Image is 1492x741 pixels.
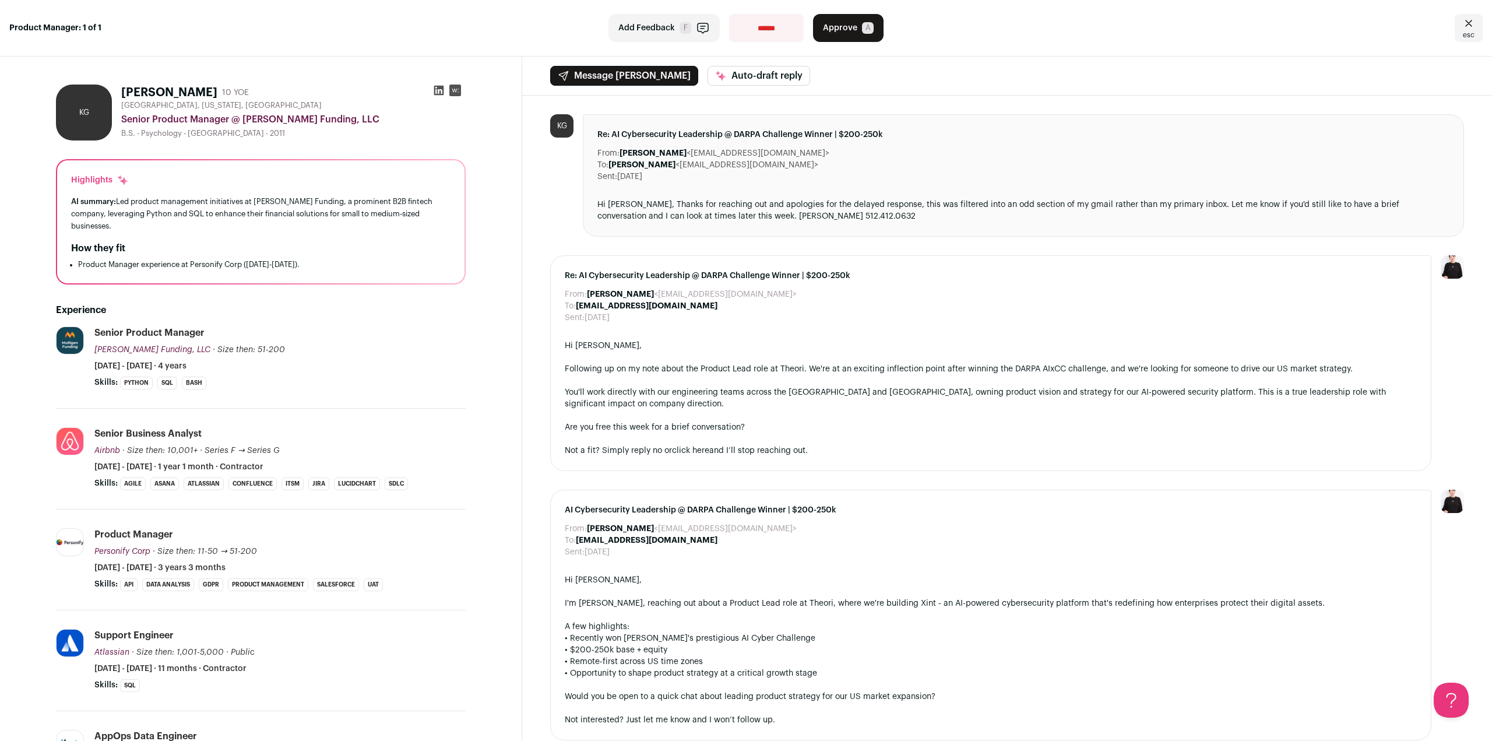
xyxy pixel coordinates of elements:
[608,161,675,169] b: [PERSON_NAME]
[94,528,173,541] div: Product Manager
[120,679,140,692] li: SQL
[313,578,359,591] li: Salesforce
[71,241,125,255] h2: How they fit
[94,360,186,372] span: [DATE] - [DATE] · 4 years
[121,101,322,110] span: [GEOGRAPHIC_DATA], [US_STATE], [GEOGRAPHIC_DATA]
[565,504,1417,516] span: AI Cybersecurity Leadership @ DARPA Challenge Winner | $200-250k
[121,113,466,127] div: Senior Product Manager @ [PERSON_NAME] Funding, LLC
[94,547,150,556] span: Personify Corp
[94,326,205,339] div: Senior Product Manager
[364,578,383,591] li: UAT
[565,546,585,558] dt: Sent:
[597,171,617,182] dt: Sent:
[94,648,129,656] span: Atlassian
[132,648,224,656] span: · Size then: 1,001-5,000
[57,428,83,455] img: 7ce577d4c60d86e6b0596865b4382bfa94f83f1f30dc48cf96374cf203c6e0db.jpg
[587,523,797,535] dd: <[EMAIL_ADDRESS][DOMAIN_NAME]>
[157,377,177,389] li: SQL
[121,129,466,138] div: B.S. - Psychology - [GEOGRAPHIC_DATA] - 2011
[71,195,451,232] div: Led product management initiatives at [PERSON_NAME] Funding, a prominent B2B fintech company, lev...
[597,129,1449,141] span: Re: AI Cybersecurity Leadership @ DARPA Challenge Winner | $200-250k
[308,477,329,490] li: Jira
[121,85,217,101] h1: [PERSON_NAME]
[565,340,1417,456] div: Hi [PERSON_NAME], Following up on my note about the Product Lead role at Theori. We're at an exci...
[228,477,277,490] li: Confluence
[122,447,198,455] span: · Size then: 10,001+
[94,578,118,590] span: Skills:
[334,477,380,490] li: Lucidchart
[823,22,857,34] span: Approve
[56,85,112,141] div: KG
[71,174,129,186] div: Highlights
[565,535,576,546] dt: To:
[550,66,698,86] button: Message [PERSON_NAME]
[813,14,884,42] button: Approve A
[565,312,585,324] dt: Sent:
[226,647,228,658] span: ·
[587,289,797,300] dd: <[EMAIL_ADDRESS][DOMAIN_NAME]>
[565,523,587,535] dt: From:
[205,447,280,455] span: Series F → Series G
[120,477,146,490] li: Agile
[565,574,1417,726] div: Hi [PERSON_NAME], I'm [PERSON_NAME], reaching out about a Product Lead role at Theori, where we'r...
[1434,683,1469,718] iframe: Help Scout Beacon - Open
[597,159,608,171] dt: To:
[862,22,874,34] span: A
[213,346,285,354] span: · Size then: 51-200
[94,477,118,489] span: Skills:
[120,377,153,389] li: Python
[56,303,466,317] h2: Experience
[9,22,101,34] strong: Product Manager: 1 of 1
[94,461,263,473] span: [DATE] - [DATE] · 1 year 1 month · Contractor
[231,648,255,656] span: Public
[94,629,174,642] div: Support Engineer
[708,66,810,86] button: Auto-draft reply
[587,525,654,533] b: [PERSON_NAME]
[1441,255,1464,279] img: 9240684-medium_jpg
[385,477,408,490] li: SDLC
[222,87,249,99] div: 10 YOE
[94,663,247,675] span: [DATE] - [DATE] · 11 months · Contractor
[94,377,118,388] span: Skills:
[620,149,687,157] b: [PERSON_NAME]
[597,148,620,159] dt: From:
[608,159,818,171] dd: <[EMAIL_ADDRESS][DOMAIN_NAME]>
[120,578,138,591] li: API
[94,427,202,440] div: Senior Business Analyst
[153,547,257,556] span: · Size then: 11-50 → 51-200
[565,289,587,300] dt: From:
[57,630,83,656] img: 9a9ba618d49976d33d4f5e77a75d2b314db58c097c30aa7ce80b8d52d657e064.jpg
[71,198,116,205] span: AI summary:
[608,14,720,42] button: Add Feedback F
[184,477,224,490] li: Atlassian
[680,22,691,34] span: F
[57,327,83,354] img: 02b3473082f7b95c826e37c077567bff9b1b42dbb2c4796a9e19cdbedb2d8742.jpg
[94,346,210,354] span: [PERSON_NAME] Funding, LLC
[94,447,120,455] span: Airbnb
[550,114,573,138] div: KG
[576,302,717,310] b: [EMAIL_ADDRESS][DOMAIN_NAME]
[565,300,576,312] dt: To:
[617,171,642,182] dd: [DATE]
[1455,14,1483,42] a: Close
[94,562,226,574] span: [DATE] - [DATE] · 3 years 3 months
[57,539,83,545] img: 762af5a0e57b761a1840d9ad108f99f2eea2afae59e1a99fca8eec46a9dab078.png
[618,22,675,34] span: Add Feedback
[200,445,202,456] span: ·
[182,377,206,389] li: bash
[228,578,308,591] li: Product Management
[672,447,709,455] a: click here
[94,679,118,691] span: Skills:
[585,546,610,558] dd: [DATE]
[576,536,717,545] b: [EMAIL_ADDRESS][DOMAIN_NAME]
[199,578,223,591] li: GDPR
[597,199,1449,222] div: Hi [PERSON_NAME], Thanks for reaching out and apologies for the delayed response, this was filter...
[587,290,654,298] b: [PERSON_NAME]
[585,312,610,324] dd: [DATE]
[620,148,829,159] dd: <[EMAIL_ADDRESS][DOMAIN_NAME]>
[142,578,194,591] li: Data Analysis
[1463,30,1475,40] span: esc
[565,270,1417,282] span: Re: AI Cybersecurity Leadership @ DARPA Challenge Winner | $200-250k
[150,477,179,490] li: Asana
[281,477,304,490] li: ITSM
